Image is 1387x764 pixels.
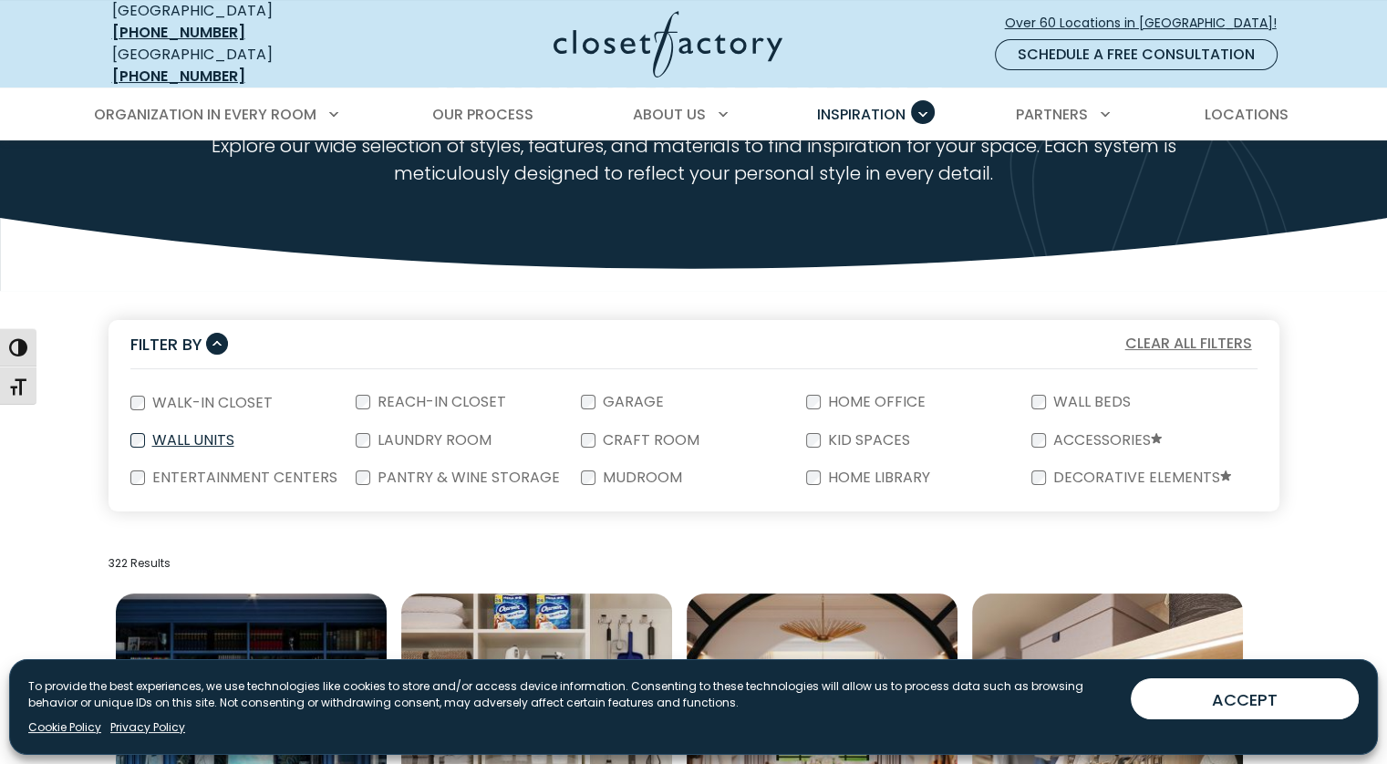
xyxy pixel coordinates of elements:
label: Accessories [1046,433,1165,449]
span: Inspiration [817,104,906,125]
p: 322 Results [109,555,1279,572]
span: Partners [1016,104,1088,125]
a: Cookie Policy [28,719,101,736]
label: Garage [595,395,668,409]
p: To provide the best experiences, we use technologies like cookies to store and/or access device i... [28,678,1116,711]
label: Home Office [821,395,929,409]
button: Clear All Filters [1120,332,1258,356]
span: Organization in Every Room [94,104,316,125]
div: [GEOGRAPHIC_DATA] [112,44,377,88]
span: Over 60 Locations in [GEOGRAPHIC_DATA]! [1005,14,1291,33]
a: [PHONE_NUMBER] [112,22,245,43]
label: Pantry & Wine Storage [370,470,564,485]
span: Locations [1204,104,1288,125]
button: Filter By [130,331,228,357]
nav: Primary Menu [81,89,1307,140]
a: Schedule a Free Consultation [995,39,1278,70]
label: Wall Units [145,433,238,448]
label: Entertainment Centers [145,470,341,485]
label: Craft Room [595,433,703,448]
p: Explore our wide selection of styles, features, and materials to find inspiration for your space.... [158,132,1229,187]
label: Walk-In Closet [145,396,276,410]
span: Our Process [432,104,533,125]
label: Laundry Room [370,433,495,448]
span: About Us [633,104,706,125]
label: Mudroom [595,470,686,485]
img: Closet Factory Logo [554,11,782,77]
button: ACCEPT [1131,678,1359,719]
a: Privacy Policy [110,719,185,736]
label: Reach-In Closet [370,395,510,409]
label: Home Library [821,470,934,485]
label: Decorative Elements [1046,470,1235,486]
a: Over 60 Locations in [GEOGRAPHIC_DATA]! [1004,7,1292,39]
a: [PHONE_NUMBER] [112,66,245,87]
label: Kid Spaces [821,433,914,448]
label: Wall Beds [1046,395,1134,409]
